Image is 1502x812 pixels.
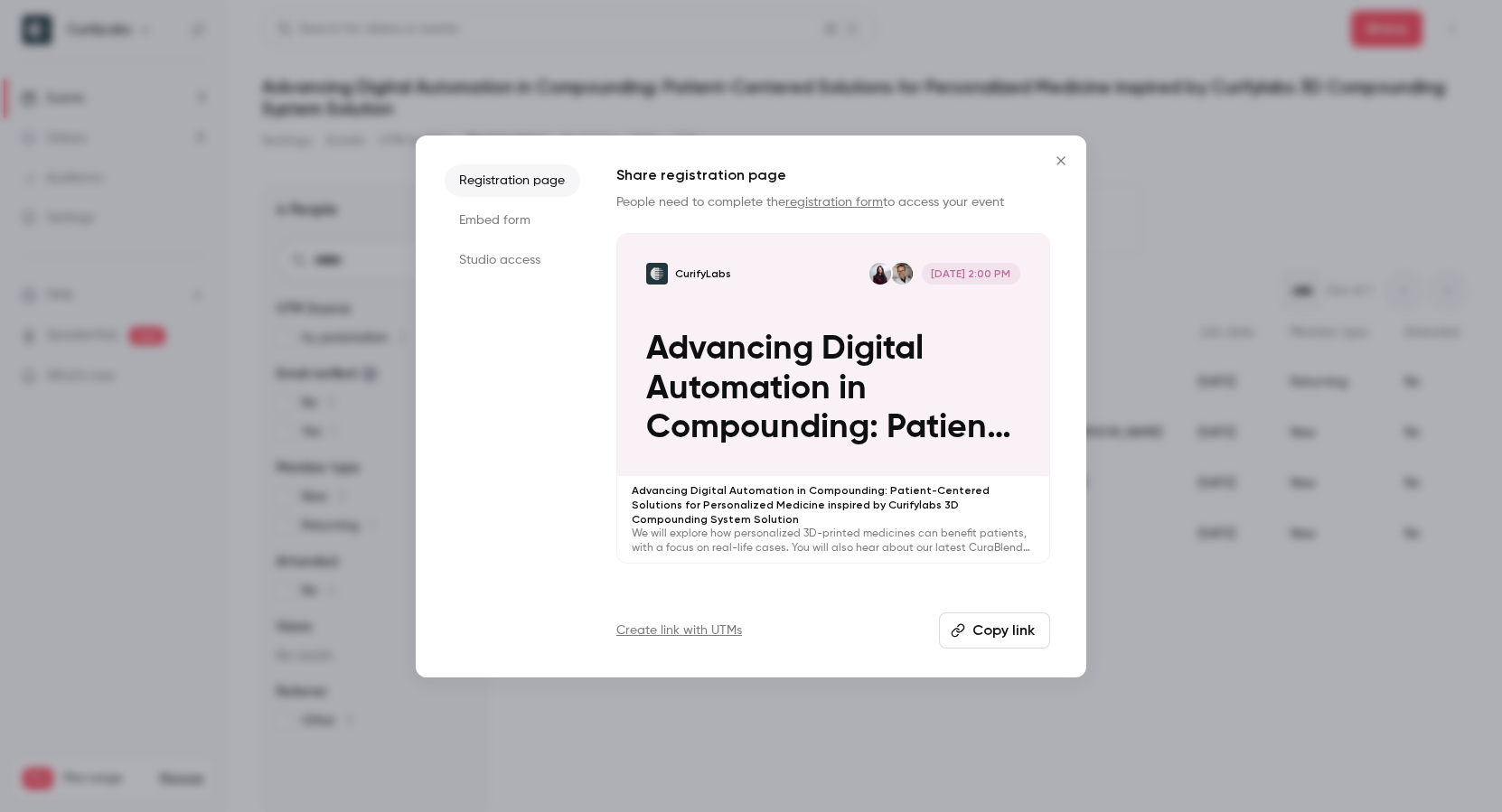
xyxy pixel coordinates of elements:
[785,196,883,209] a: registration form
[869,263,891,285] img: Ludmila Hrižanovska
[616,233,1050,565] a: Advancing Digital Automation in Compounding: Patient-Centered Solutions for Personalized Medicine...
[616,621,742,639] a: Create link with UTMs
[939,612,1050,649] button: Copy link
[445,244,580,276] li: Studio access
[616,164,1050,186] h1: Share registration page
[1043,143,1079,179] button: Close
[445,204,580,237] li: Embed form
[616,193,1050,211] p: People need to complete the to access your event
[922,263,1020,285] span: [DATE] 2:00 PM
[632,527,1035,555] p: We will explore how personalized 3D-printed medicines can benefit patients, with a focus on real-...
[646,330,1020,447] p: Advancing Digital Automation in Compounding: Patient-Centered Solutions for Personalized Medicine...
[675,266,731,281] p: CurifyLabs
[646,263,668,285] img: Advancing Digital Automation in Compounding: Patient-Centered Solutions for Personalized Medicine...
[445,164,580,197] li: Registration page
[632,483,1035,527] p: Advancing Digital Automation in Compounding: Patient-Centered Solutions for Personalized Medicine...
[891,263,913,285] img: Niklas Sandler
